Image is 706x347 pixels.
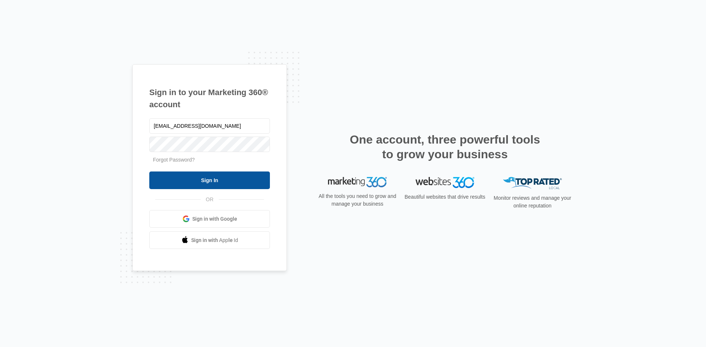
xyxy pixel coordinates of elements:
img: Top Rated Local [503,177,562,189]
span: OR [201,196,219,203]
input: Sign In [149,171,270,189]
a: Forgot Password? [153,157,195,163]
p: Beautiful websites that drive results [404,193,486,201]
a: Sign in with Apple Id [149,231,270,249]
input: Email [149,118,270,134]
p: All the tools you need to grow and manage your business [316,192,399,208]
span: Sign in with Google [192,215,237,223]
span: Sign in with Apple Id [191,236,238,244]
img: Marketing 360 [328,177,387,187]
h2: One account, three powerful tools to grow your business [347,132,542,162]
h1: Sign in to your Marketing 360® account [149,86,270,111]
img: Websites 360 [416,177,474,188]
a: Sign in with Google [149,210,270,228]
p: Monitor reviews and manage your online reputation [491,194,574,210]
